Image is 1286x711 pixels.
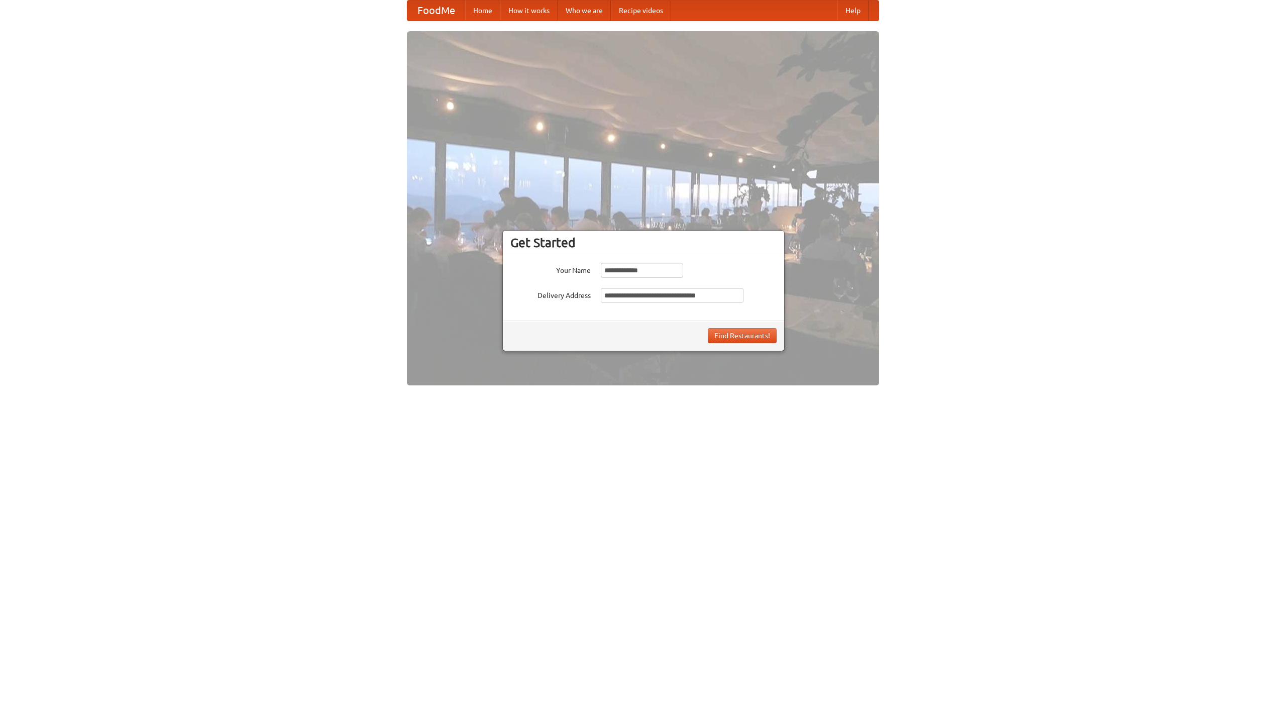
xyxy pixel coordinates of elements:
label: Your Name [510,263,591,275]
a: FoodMe [407,1,465,21]
a: Home [465,1,500,21]
a: Who we are [558,1,611,21]
a: How it works [500,1,558,21]
a: Help [837,1,869,21]
h3: Get Started [510,235,777,250]
button: Find Restaurants! [708,328,777,343]
a: Recipe videos [611,1,671,21]
label: Delivery Address [510,288,591,300]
